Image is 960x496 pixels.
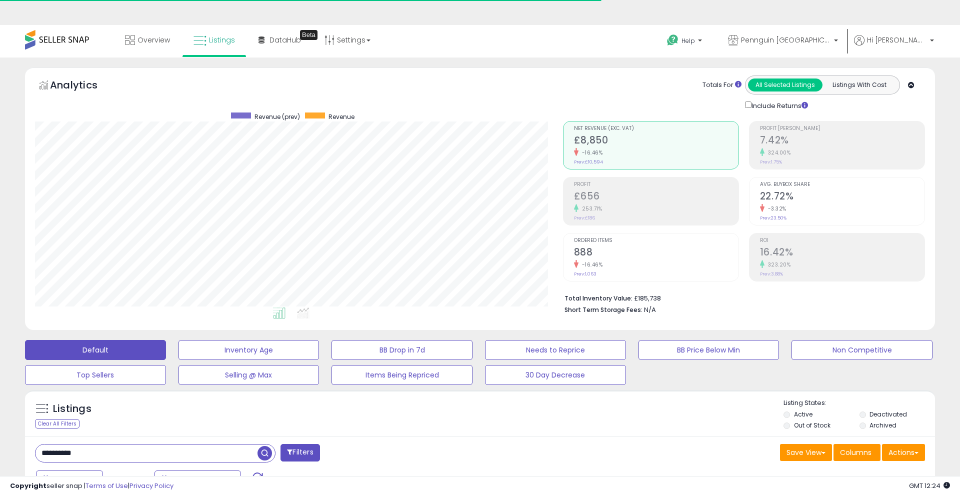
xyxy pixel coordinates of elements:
[564,291,917,303] li: £185,738
[574,246,738,260] h2: 888
[760,182,924,187] span: Avg. Buybox Share
[564,294,632,302] b: Total Inventory Value:
[300,30,317,40] div: Tooltip anchor
[909,481,950,490] span: 2025-08-18 12:24 GMT
[251,25,308,55] a: DataHub
[780,444,832,461] button: Save View
[328,112,354,121] span: Revenue
[783,398,934,408] p: Listing States:
[53,402,91,416] h5: Listings
[117,25,177,55] a: Overview
[840,447,871,457] span: Columns
[178,340,319,360] button: Inventory Age
[564,305,642,314] b: Short Term Storage Fees:
[638,340,779,360] button: BB Price Below Min
[644,305,656,314] span: N/A
[702,80,741,90] div: Totals For
[485,365,626,385] button: 30 Day Decrease
[791,340,932,360] button: Non Competitive
[854,35,934,57] a: Hi [PERSON_NAME]
[760,246,924,260] h2: 16.42%
[764,205,786,212] small: -3.32%
[574,159,603,165] small: Prev: £10,594
[760,215,786,221] small: Prev: 23.50%
[578,205,602,212] small: 253.71%
[269,35,301,45] span: DataHub
[85,481,128,490] a: Terms of Use
[25,365,166,385] button: Top Sellers
[748,78,822,91] button: All Selected Listings
[178,365,319,385] button: Selling @ Max
[35,419,79,428] div: Clear All Filters
[666,34,679,46] i: Get Help
[741,35,831,45] span: Pennguin [GEOGRAPHIC_DATA]
[280,444,319,461] button: Filters
[574,134,738,148] h2: £8,850
[760,159,782,165] small: Prev: 1.75%
[882,444,925,461] button: Actions
[760,134,924,148] h2: 7.42%
[681,36,695,45] span: Help
[137,35,170,45] span: Overview
[254,112,300,121] span: Revenue (prev)
[760,271,783,277] small: Prev: 3.88%
[794,410,812,418] label: Active
[574,238,738,243] span: Ordered Items
[737,99,820,111] div: Include Returns
[869,421,896,429] label: Archived
[10,481,173,491] div: seller snap | |
[760,238,924,243] span: ROI
[331,340,472,360] button: BB Drop in 7d
[574,215,595,221] small: Prev: £186
[822,78,896,91] button: Listings With Cost
[578,149,603,156] small: -16.46%
[574,271,596,277] small: Prev: 1,063
[331,365,472,385] button: Items Being Repriced
[574,190,738,204] h2: £656
[764,149,791,156] small: 324.00%
[574,182,738,187] span: Profit
[485,340,626,360] button: Needs to Reprice
[209,35,235,45] span: Listings
[186,25,242,55] a: Listings
[833,444,880,461] button: Columns
[720,25,845,57] a: Pennguin [GEOGRAPHIC_DATA]
[659,26,712,57] a: Help
[317,25,378,55] a: Settings
[10,481,46,490] strong: Copyright
[867,35,927,45] span: Hi [PERSON_NAME]
[129,481,173,490] a: Privacy Policy
[50,78,117,94] h5: Analytics
[794,421,830,429] label: Out of Stock
[578,261,603,268] small: -16.46%
[25,340,166,360] button: Default
[760,190,924,204] h2: 22.72%
[760,126,924,131] span: Profit [PERSON_NAME]
[764,261,791,268] small: 323.20%
[574,126,738,131] span: Net Revenue (Exc. VAT)
[869,410,907,418] label: Deactivated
